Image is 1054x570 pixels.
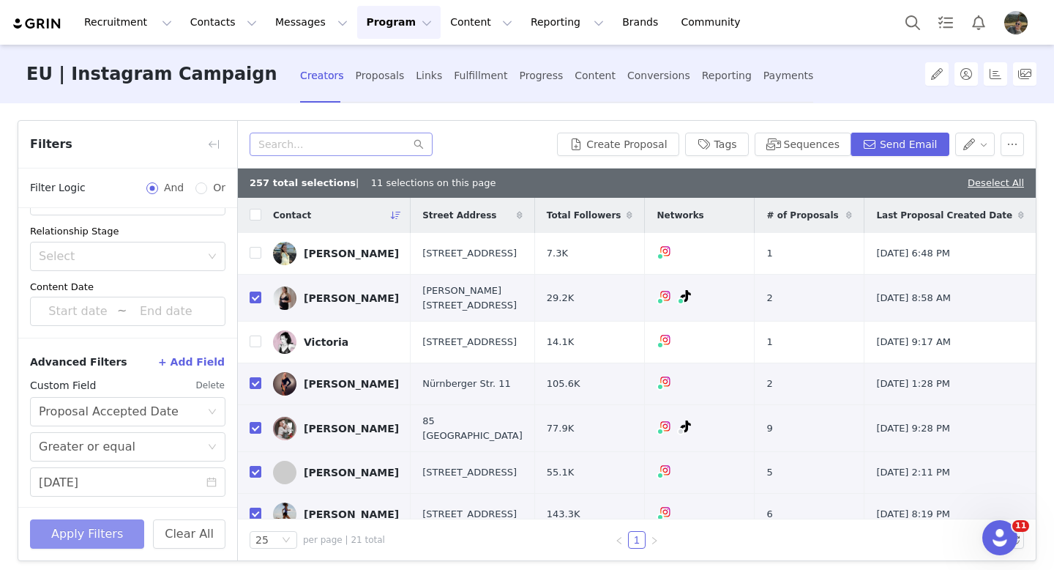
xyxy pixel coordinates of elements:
div: Content [575,56,616,95]
iframe: Intercom live chat [982,520,1017,555]
a: [PERSON_NAME] [273,503,399,526]
span: [DATE] 6:48 PM [876,246,949,261]
img: instagram.svg [659,506,671,518]
div: [PERSON_NAME] [304,508,399,520]
span: [DATE] 8:58 AM [876,291,951,306]
div: Payments [763,56,814,95]
span: [DATE] 9:17 AM [876,335,951,349]
div: [PERSON_NAME] [304,292,399,304]
span: 7.3K [547,246,568,261]
img: 56c94c45-11ec-4ed8-bbfa-e9fb603b9829.jpg [273,286,296,310]
button: + Add Field [157,350,225,374]
button: Profile [995,11,1042,34]
button: Notifications [963,6,995,39]
span: 1 [766,246,772,261]
span: Or [207,180,225,196]
button: Create Proposal [557,133,679,156]
img: cde76241-73b9-4933-aca0-b7a2efef46de.jpg [273,330,296,354]
span: 85 [GEOGRAPHIC_DATA] [422,414,523,443]
span: [DATE] 9:28 PM [876,421,949,436]
i: icon: down [208,407,217,418]
img: instagram.svg [659,290,671,302]
button: Recruitment [75,6,181,39]
span: Filter Logic [30,180,86,196]
span: 29.2K [547,291,574,306]
i: icon: calendar [206,477,217,487]
i: icon: down [208,443,217,453]
span: [DATE] 1:28 PM [876,377,949,391]
div: Victoria [304,336,348,348]
button: Send Email [851,133,949,156]
div: Relationship Stage [30,224,225,239]
div: Progress [519,56,563,95]
span: Networks [657,209,703,222]
div: Reporting [702,56,752,95]
div: | 11 selections on this page [250,176,496,190]
i: icon: down [282,536,291,546]
div: Fulfillment [454,56,507,95]
input: End date [127,302,205,321]
span: Total Followers [547,209,621,222]
i: icon: search [414,139,424,149]
button: Tags [685,133,749,156]
img: instagram.svg [659,421,671,432]
span: 55.1K [547,465,574,480]
img: e1f262cc-0812-4dea-adf6-6c5472b91347--s.jpg [273,503,296,526]
button: Delete [195,374,225,397]
div: Conversions [627,56,690,95]
div: Creators [300,56,344,95]
img: instagram.svg [659,464,671,476]
a: Victoria [273,330,399,354]
img: 6d0c50f4-5104-4de6-893a-16f5c98c4632--s.jpg [273,372,296,396]
span: 2 [766,377,772,391]
div: [PERSON_NAME] [304,467,399,478]
div: Links [416,56,442,95]
div: 25 [255,532,269,548]
div: Content Date [30,280,225,295]
span: Filters [30,136,72,153]
span: [STREET_ADDRESS] [422,246,517,261]
button: Reporting [522,6,613,39]
a: Deselect All [968,177,1024,188]
span: [PERSON_NAME][STREET_ADDRESS] [422,284,523,312]
span: 9 [766,421,772,436]
button: Content [441,6,521,39]
i: icon: down [208,252,217,262]
li: 1 [628,531,646,549]
button: Contacts [182,6,266,39]
input: Start date [39,302,117,321]
div: Proposals [356,56,405,95]
span: [STREET_ADDRESS] [422,465,517,480]
span: 14.1K [547,335,574,349]
span: Street Address [422,209,496,222]
img: instagram.svg [659,245,671,257]
b: 257 total selections [250,177,356,188]
button: Search [897,6,929,39]
div: Greater or equal [39,433,135,461]
div: Proposal Accepted Date [39,398,179,426]
span: 1 [766,335,772,349]
h3: EU | Instagram Campaign | German [26,45,283,104]
img: d3eca9bf-8218-431f-9ec6-b6d5e0a1fa9d.png [1004,11,1028,34]
a: [PERSON_NAME] [273,242,399,265]
span: [DATE] 8:19 PM [876,507,949,522]
a: grin logo [12,17,63,31]
a: [PERSON_NAME] [273,372,399,396]
span: 105.6K [547,377,580,391]
span: And [158,180,190,196]
div: [PERSON_NAME] [304,248,399,259]
img: 50cef365-0951-4dac-9a95-d142778e9db8.jpg [273,242,296,265]
span: Nürnberger Str. 11 [422,377,511,391]
span: Last Proposal Created Date [876,209,1012,222]
span: per page | 21 total [303,533,385,547]
span: 6 [766,507,772,522]
li: Next Page [646,531,663,549]
button: Sequences [755,133,851,156]
a: Tasks [930,6,962,39]
span: 5 [766,465,772,480]
input: Select date [30,467,225,497]
span: 143.3K [547,507,580,522]
span: Custom Field [30,378,96,393]
button: Messages [266,6,356,39]
i: icon: left [615,536,624,545]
